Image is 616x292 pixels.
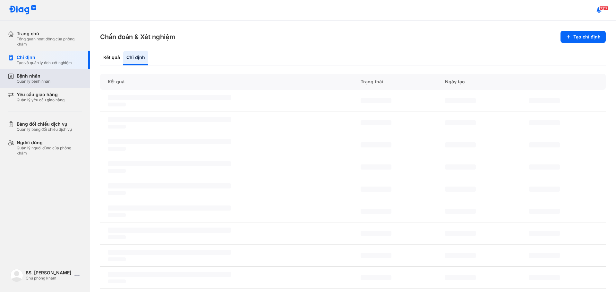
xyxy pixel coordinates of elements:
button: Tạo chỉ định [560,31,606,43]
span: ‌ [529,142,560,147]
span: ‌ [108,147,126,151]
div: Chỉ định [123,51,148,65]
div: Quản lý bảng đối chiếu dịch vụ [17,127,72,132]
span: ‌ [445,98,476,103]
span: ‌ [361,164,391,170]
div: Trạng thái [353,74,437,90]
span: ‌ [529,98,560,103]
span: ‌ [108,103,126,106]
div: Tổng quan hoạt động của phòng khám [17,37,82,47]
span: ‌ [108,183,231,188]
div: Quản lý bệnh nhân [17,79,50,84]
span: ‌ [445,231,476,236]
span: ‌ [445,142,476,147]
span: ‌ [108,235,126,239]
span: ‌ [361,231,391,236]
span: ‌ [108,95,231,100]
span: ‌ [445,164,476,170]
span: ‌ [529,231,560,236]
span: ‌ [445,253,476,258]
div: Bảng đối chiếu dịch vụ [17,121,72,127]
span: ‌ [108,250,231,255]
span: ‌ [108,169,126,173]
div: Kết quả [100,74,353,90]
span: ‌ [361,253,391,258]
div: Bệnh nhân [17,73,50,79]
span: ‌ [108,125,126,129]
div: Chủ phòng khám [26,276,72,281]
span: ‌ [108,117,231,122]
span: ‌ [529,275,560,280]
div: Kết quả [100,51,123,65]
span: ‌ [445,187,476,192]
span: ‌ [108,257,126,261]
span: ‌ [361,142,391,147]
span: ‌ [108,279,126,283]
span: ‌ [445,275,476,280]
span: ‌ [108,161,231,166]
div: Ngày tạo [437,74,522,90]
span: ‌ [361,187,391,192]
span: ‌ [361,120,391,125]
span: ‌ [529,253,560,258]
div: Quản lý người dùng của phòng khám [17,146,82,156]
span: ‌ [361,275,391,280]
div: Trang chủ [17,31,82,37]
img: logo [9,5,37,15]
div: Yêu cầu giao hàng [17,92,64,97]
img: logo [10,269,23,282]
span: ‌ [108,213,126,217]
span: ‌ [529,120,560,125]
span: ‌ [108,191,126,195]
span: ‌ [108,139,231,144]
div: BS. [PERSON_NAME] [26,270,72,276]
span: ‌ [529,164,560,170]
span: 7217 [599,6,608,11]
div: Quản lý yêu cầu giao hàng [17,97,64,103]
span: ‌ [445,209,476,214]
span: ‌ [108,205,231,211]
span: ‌ [529,187,560,192]
span: ‌ [108,228,231,233]
span: ‌ [108,272,231,277]
div: Chỉ định [17,54,72,60]
div: Người dùng [17,140,82,146]
span: ‌ [529,209,560,214]
span: ‌ [361,98,391,103]
div: Tạo và quản lý đơn xét nghiệm [17,60,72,65]
span: ‌ [445,120,476,125]
span: ‌ [361,209,391,214]
h3: Chẩn đoán & Xét nghiệm [100,32,175,41]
